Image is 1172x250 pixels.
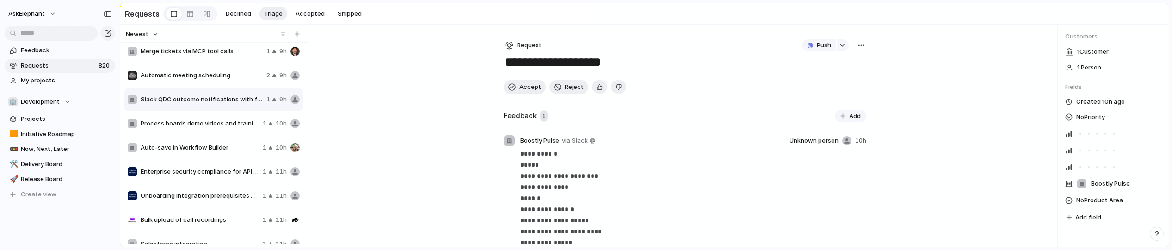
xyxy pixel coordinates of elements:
span: Declined [226,9,251,19]
span: Development [21,97,60,106]
span: Enterprise security compliance for API integrations [141,167,259,176]
div: 🛠️ [10,159,16,169]
span: Slack QDC outcome notifications with field mapping [141,95,263,104]
span: Salesforce integration [141,239,259,249]
div: 🏢 [8,97,18,106]
span: Onboarding integration prerequisites checklist [141,191,259,200]
span: Triage [264,9,283,19]
button: Shipped [333,7,366,21]
span: 11h [276,215,287,225]
span: Process boards demo videos and training materials [141,119,259,128]
span: 1 [263,119,266,128]
span: Automatic meeting scheduling [141,71,263,80]
span: Boostly Pulse [1091,179,1130,188]
button: Declined [221,7,256,21]
div: 🚀 [10,174,16,185]
span: 2 [266,71,270,80]
span: Newest [126,30,148,39]
a: Feedback [5,44,115,57]
span: Auto-save in Workflow Builder [141,143,259,152]
button: Reject [549,80,588,94]
a: 🛠️Delivery Board [5,157,115,171]
a: My projects [5,74,115,87]
span: 1 [263,167,266,176]
span: 1 [263,215,266,225]
span: Unknown person [790,136,839,145]
span: 1 [263,191,266,200]
span: 10h [855,136,866,145]
a: 🟧Initiative Roadmap [5,127,115,141]
a: via Slack [560,135,597,146]
span: 10h [276,119,287,128]
span: 1 [263,239,266,249]
button: 🚥 [8,144,18,154]
span: Release Board [21,175,112,184]
span: Initiative Roadmap [21,130,112,139]
span: Add [849,112,861,121]
span: Feedback [21,46,112,55]
span: 9h [279,71,287,80]
a: 🚥Now, Next, Later [5,142,115,156]
span: Shipped [338,9,362,19]
button: 🟧 [8,130,18,139]
button: Accept [504,80,546,94]
a: 🚀Release Board [5,172,115,186]
span: Now, Next, Later [21,144,112,154]
span: My projects [21,76,112,85]
button: 🏢Development [5,95,115,109]
button: Triage [259,7,287,21]
span: AskElephant [8,9,45,19]
span: 1 [266,95,270,104]
span: Bulk upload of call recordings [141,215,259,225]
h2: Feedback [504,111,537,121]
button: Add [835,110,866,123]
span: 9h [279,95,287,104]
a: Requests820 [5,59,115,73]
span: Create view [21,190,56,199]
button: Accepted [291,7,329,21]
span: 11h [276,191,287,200]
span: Created 10h ago [1076,97,1125,106]
span: Requests [21,61,96,70]
button: 🚀 [8,175,18,184]
span: via Slack [562,136,588,145]
h2: Requests [125,8,160,19]
span: Customers [1065,32,1161,41]
button: Create view [5,187,115,201]
span: No Product Area [1076,195,1123,206]
a: Projects [5,112,115,126]
span: Push [817,41,831,50]
div: 🟧 [10,129,16,139]
span: 10h [276,143,287,152]
span: 9h [279,47,287,56]
span: 1 [263,143,266,152]
button: 🛠️ [8,160,18,169]
span: Merge tickets via MCP tool calls [141,47,263,56]
button: AskElephant [4,6,61,21]
span: Add field [1075,213,1101,222]
button: Add field [1065,212,1103,224]
span: Projects [21,114,112,124]
div: 🚥 [10,144,16,155]
span: Accepted [296,9,325,19]
button: Request [504,39,543,51]
span: 820 [99,61,111,70]
span: Delivery Board [21,160,112,169]
span: 1 Customer [1077,47,1109,56]
span: Fields [1065,82,1161,92]
span: 1 [540,110,548,122]
span: 11h [276,167,287,176]
button: Newest [124,28,160,40]
button: Push [802,39,836,51]
span: 11h [276,239,287,249]
span: 1 [266,47,270,56]
span: Request [517,41,542,50]
span: No Priority [1076,112,1105,123]
span: Reject [565,82,584,92]
span: Boostly Pulse [520,136,559,145]
span: Accept [519,82,541,92]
